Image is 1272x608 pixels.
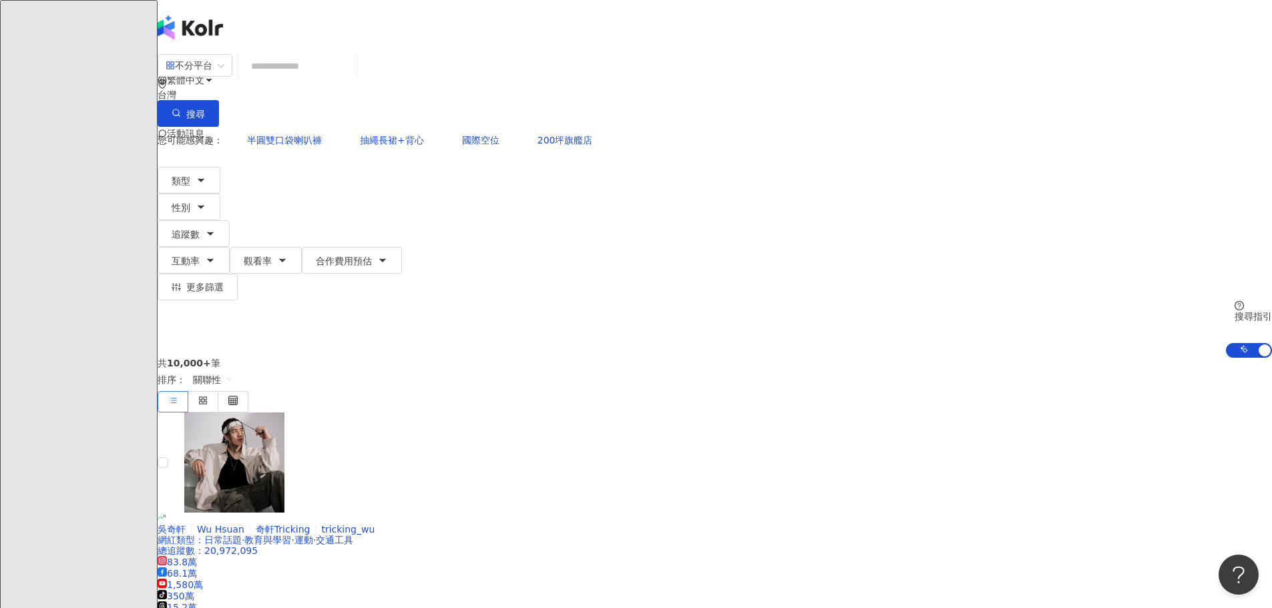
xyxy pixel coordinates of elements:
button: 追蹤數 [158,220,230,247]
button: 半圓雙口袋喇叭褲 [233,127,336,154]
span: 抽繩長裙+背心 [360,135,424,145]
span: 奇軒Tricking [256,524,310,535]
button: 200坪旗艦店 [523,127,607,154]
button: 觀看率 [230,247,302,274]
div: 總追蹤數 ： 20,972,095 [158,545,1272,556]
span: 國際空位 [462,135,499,145]
div: 網紅類型 ： [158,535,1272,545]
span: 追蹤數 [172,229,200,240]
span: question-circle [1235,301,1244,310]
span: 關聯性 [193,369,233,390]
span: 1,580萬 [158,579,203,590]
button: 搜尋 [158,100,219,127]
span: 類型 [172,176,190,186]
span: · [313,535,316,545]
div: 台灣 [158,89,1272,100]
button: 更多篩選 [158,274,238,300]
span: 性別 [172,202,190,213]
div: 搜尋指引 [1235,311,1272,322]
div: 排序： [158,368,1272,391]
button: 抽繩長裙+背心 [346,127,438,154]
span: Wu Hsuan [197,524,244,535]
span: 觀看率 [244,256,272,266]
button: 互動率 [158,247,230,274]
div: 不分平台 [166,55,212,76]
span: 半圓雙口袋喇叭褲 [247,135,322,145]
span: 您可能感興趣： [158,135,223,145]
button: 合作費用預估 [302,247,402,274]
span: 日常話題 [204,535,242,545]
img: KOL Avatar [184,412,284,513]
button: 性別 [158,194,220,220]
span: 68.1萬 [158,568,197,579]
span: 350萬 [158,591,194,601]
span: 運動 [294,535,313,545]
span: 交通工具 [316,535,353,545]
span: 83.8萬 [158,557,197,567]
button: 類型 [158,167,220,194]
span: 互動率 [172,256,200,266]
div: 共 筆 [158,358,1272,368]
img: logo [158,15,223,39]
span: 搜尋 [186,109,205,119]
span: 吳奇軒 [158,524,186,535]
span: appstore [166,61,175,70]
span: · [291,535,294,545]
span: 教育與學習 [244,535,291,545]
span: 合作費用預估 [316,256,372,266]
span: 活動訊息 [167,128,204,139]
span: tricking_wu [321,524,375,535]
iframe: Help Scout Beacon - Open [1219,555,1259,595]
span: · [242,535,244,545]
span: 更多篩選 [186,282,224,292]
button: 國際空位 [448,127,513,154]
span: 10,000+ [167,358,211,368]
span: 200坪旗艦店 [538,135,593,145]
span: environment [158,79,167,89]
